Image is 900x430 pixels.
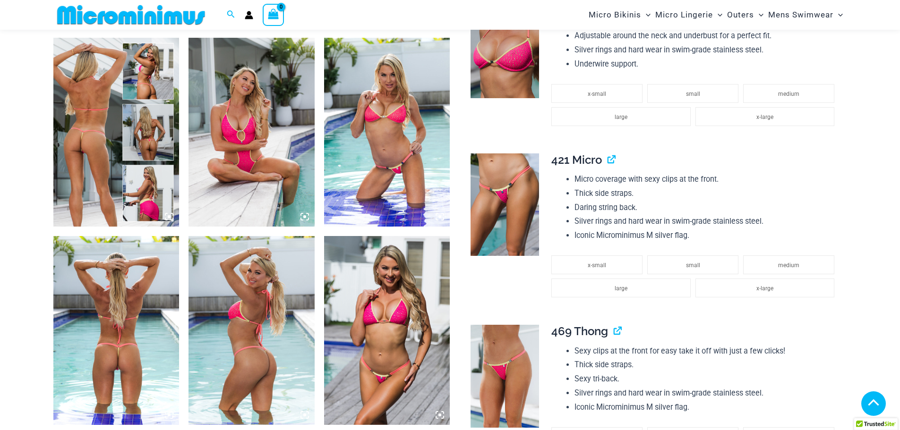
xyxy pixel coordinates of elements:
[713,3,722,27] span: Menu Toggle
[641,3,651,27] span: Menu Toggle
[324,38,450,227] img: Bubble Mesh Highlight Pink 323 Top 421 Micro
[574,386,839,400] li: Silver rings and hard wear in swim-grade stainless steel.
[695,278,834,297] li: x-large
[551,84,643,103] li: x-small
[574,344,839,358] li: Sexy clips at the front for easy take it off with just a few clicks!
[653,3,725,27] a: Micro LingerieMenu ToggleMenu Toggle
[586,3,653,27] a: Micro BikinisMenu ToggleMenu Toggle
[53,38,180,227] img: Collection Pack B
[647,84,738,103] li: small
[778,262,799,269] span: medium
[743,84,834,103] li: medium
[551,153,602,167] span: 421 Micro
[574,186,839,201] li: Thick side straps.
[53,236,180,425] img: Bubble Mesh Highlight Pink 323 Top 421 Micro
[754,3,763,27] span: Menu Toggle
[615,114,627,120] span: large
[574,400,839,414] li: Iconic Microminimus M silver flag.
[53,4,209,25] img: MM SHOP LOGO FLAT
[574,172,839,186] li: Micro coverage with sexy clips at the front.
[727,3,754,27] span: Outers
[471,153,539,256] img: Bubble Mesh Highlight Pink 421 Micro
[189,38,315,227] img: Bubble Mesh Highlight Pink 819 One Piece
[574,214,839,228] li: Silver rings and hard wear in swim-grade stainless steel.
[766,3,845,27] a: Mens SwimwearMenu ToggleMenu Toggle
[585,1,847,28] nav: Site Navigation
[263,4,284,25] a: View Shopping Cart, empty
[574,228,839,243] li: Iconic Microminimus M silver flag.
[833,3,843,27] span: Menu Toggle
[551,278,690,297] li: large
[588,91,606,97] span: x-small
[551,324,608,338] span: 469 Thong
[551,255,643,274] li: x-small
[245,11,253,19] a: Account icon link
[778,91,799,97] span: medium
[551,107,690,126] li: large
[227,9,235,21] a: Search icon link
[189,236,315,425] img: Bubble Mesh Highlight Pink 323 Top 421 Micro
[743,255,834,274] li: medium
[768,3,833,27] span: Mens Swimwear
[574,201,839,215] li: Daring string back.
[574,372,839,386] li: Sexy tri-back.
[574,57,839,71] li: Underwire support.
[695,107,834,126] li: x-large
[588,262,606,269] span: x-small
[686,262,700,269] span: small
[574,358,839,372] li: Thick side straps.
[589,3,641,27] span: Micro Bikinis
[324,236,450,425] img: Bubble Mesh Highlight Pink 309 Top 421 Micro
[725,3,766,27] a: OutersMenu ToggleMenu Toggle
[756,114,773,120] span: x-large
[647,255,738,274] li: small
[471,325,539,428] img: Bubble Mesh Highlight Pink 469 Thong
[655,3,713,27] span: Micro Lingerie
[756,285,773,292] span: x-large
[574,43,839,57] li: Silver rings and hard wear in swim-grade stainless steel.
[686,91,700,97] span: small
[574,29,839,43] li: Adjustable around the neck and underbust for a perfect fit.
[615,285,627,292] span: large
